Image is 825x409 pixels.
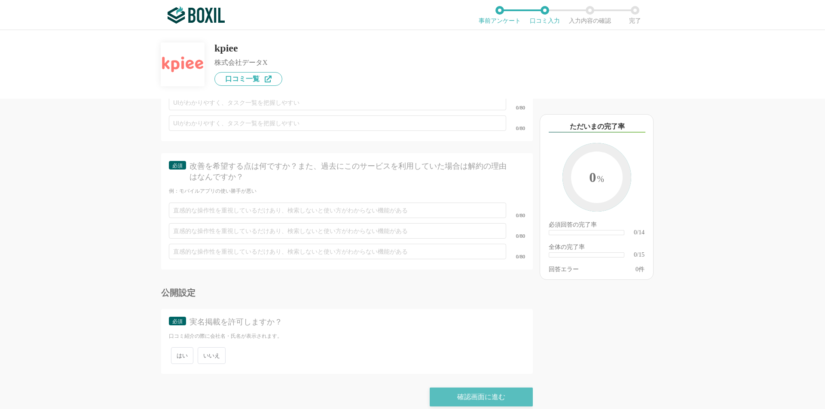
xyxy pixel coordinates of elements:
[169,115,506,131] input: UIがわかりやすく、タスク一覧を把握しやすい
[172,163,183,169] span: 必須
[214,72,282,86] a: 口コミ一覧
[171,347,193,364] span: はい
[549,121,645,133] div: ただいまの完了率
[567,6,612,24] li: 入力内容の確認
[549,267,579,273] div: 回答エラー
[225,76,260,82] span: 口コミ一覧
[636,266,639,273] span: 0
[198,347,226,364] span: いいえ
[506,213,525,218] div: 0/80
[549,222,645,230] div: 必須回答の完了率
[612,6,657,24] li: 完了
[189,161,510,182] div: 改善を希望する点は何ですか？また、過去にこのサービスを利用していた場合は解約の理由はなんですか？
[169,203,506,218] input: 直感的な操作性を重視しているだけあり、検索しないと使い方がわからない機能がある
[522,6,567,24] li: 口コミ入力
[161,288,533,297] div: 公開設定
[571,151,623,205] span: 0
[169,244,506,259] input: 直感的な操作性を重視しているだけあり、検索しないと使い方がわからない機能がある
[506,254,525,259] div: 0/80
[189,317,510,327] div: 実名掲載を許可しますか？
[169,223,506,239] input: 直感的な操作性を重視しているだけあり、検索しないと使い方がわからない機能がある
[634,230,645,236] div: 0/14
[506,233,525,239] div: 0/80
[214,43,282,53] div: kpiee
[636,267,645,273] div: 件
[169,95,506,110] input: UIがわかりやすく、タスク一覧を把握しやすい
[169,188,525,195] div: 例：モバイルアプリの使い勝手が悪い
[172,318,183,324] span: 必須
[549,244,645,252] div: 全体の完了率
[597,174,604,184] span: %
[214,59,282,66] div: 株式会社データX
[506,126,525,131] div: 0/80
[168,6,225,24] img: ボクシルSaaS_ロゴ
[477,6,522,24] li: 事前アンケート
[430,388,533,406] div: 確認画面に進む
[169,333,525,340] div: 口コミ紹介の際に会社名・氏名が表示されます。
[634,252,645,258] div: 0/15
[506,105,525,110] div: 0/80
